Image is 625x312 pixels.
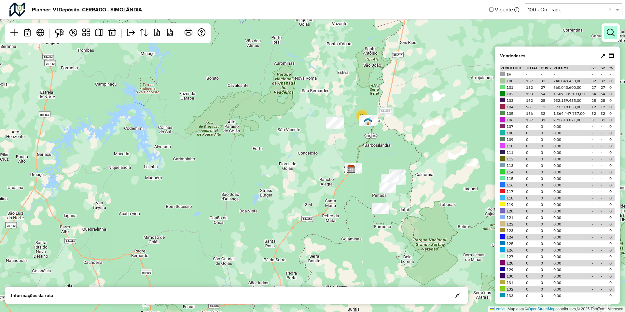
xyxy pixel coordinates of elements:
[488,306,625,312] div: Map data © contributors,© 2025 TomTom, Microsoft
[526,201,540,208] td: 0
[361,115,377,125] div: Espetinho do Gaucho
[600,104,609,110] td: 12
[540,234,553,240] td: 0
[553,240,591,247] td: 0,00
[609,84,615,91] td: 0
[526,260,540,266] td: 0
[553,253,591,260] td: 0,00
[553,149,591,156] td: 0,00
[600,234,609,240] td: -
[591,175,600,182] td: -
[500,84,526,91] td: 101
[526,71,540,78] td: -
[526,266,540,273] td: 0
[600,65,609,71] th: S2
[591,97,600,104] td: 28
[591,195,600,201] td: -
[600,162,609,169] td: -
[345,163,362,173] div: SUPEMERCADO PRIMATU
[553,195,591,201] td: 0,00
[382,174,398,184] div: 434 - TRILHA DO ACAI
[600,208,609,214] td: -
[540,117,553,123] td: 31
[500,195,526,201] td: 118
[327,117,343,127] div: 1280 - KISSA TRANSPORTES
[540,247,553,253] td: 0
[500,162,526,169] td: 113
[609,162,615,169] td: 0
[591,162,600,169] td: -
[379,183,396,193] div: 15 - COMERCIAL VEM KA
[500,104,526,110] td: 104
[526,175,540,182] td: 0
[382,174,398,184] div: 366 - MERCADO MOURA
[381,175,397,185] div: 460 - BAR DO ORI
[600,149,609,156] td: -
[359,116,375,126] div: 845 - JANTINHA DA SIMONE
[59,6,142,14] strong: Depósito: CERRADO - SIMOLÂNDIA
[500,143,526,149] td: 110
[528,307,556,311] a: OpenStreetMap
[600,156,609,162] td: -
[600,227,609,234] td: -
[34,26,47,41] a: Visão geral - Abre nova aba
[326,118,343,128] div: 1444 - SUPERMERCADO FONSECA
[553,260,591,266] td: 0,00
[604,26,617,39] a: Exibir filtros
[372,204,388,213] div: 155 - MERCEARIA BOM PRECO
[553,234,591,240] td: 0,00
[553,214,591,221] td: 0,00
[500,253,526,260] td: 127
[609,117,615,123] td: 0
[540,175,553,182] td: 0
[553,97,591,104] td: 932.159.435,00
[500,214,526,221] td: 121
[591,188,600,195] td: -
[80,26,93,41] a: Gabarito
[526,214,540,221] td: 0
[540,214,553,221] td: 0
[345,164,361,173] div: NUH GRAU CHOPERIA E
[326,117,343,127] div: 901 - MERCADO SAO PEDRO
[526,234,540,240] td: 0
[591,65,600,71] th: S1
[600,78,609,84] td: 32
[500,71,526,78] td: SV
[553,201,591,208] td: 0,00
[600,143,609,149] td: -
[372,204,388,213] div: 246 - BAR DO PEDRO BO
[526,169,540,175] td: 0
[526,84,540,91] td: 132
[500,247,526,253] td: 126
[380,183,396,192] div: 234 - DISTRIBUIDORA IMPERI
[526,123,540,130] td: 0
[609,65,615,71] th: % total clientes quinzenais
[540,110,553,117] td: 32
[168,33,172,35] span: KM
[500,52,525,59] strong: Vendedores
[500,156,526,162] td: 112
[540,78,553,84] td: 32
[609,260,615,266] td: 0
[600,260,609,266] td: -
[609,71,615,78] td: -
[591,247,600,253] td: -
[500,123,526,130] td: 107
[553,169,591,175] td: 0,00
[600,97,609,104] td: 28
[364,117,372,126] img: Posse
[591,208,600,214] td: -
[600,188,609,195] td: -
[600,240,609,247] td: -
[355,109,368,122] div: 11
[553,175,591,182] td: 0,00
[540,65,553,71] th: PDVs
[377,107,394,117] div: 1388 - RESTAURANTE ITAMARAT
[359,116,375,126] div: 1495 - PESQUE PAG ESMERALDA
[72,30,75,35] span: R
[372,203,388,213] div: 1354 - ESTETICA CAR BEER
[526,227,540,234] td: 0
[591,266,600,273] td: -
[591,260,600,266] td: -
[500,117,526,123] td: 106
